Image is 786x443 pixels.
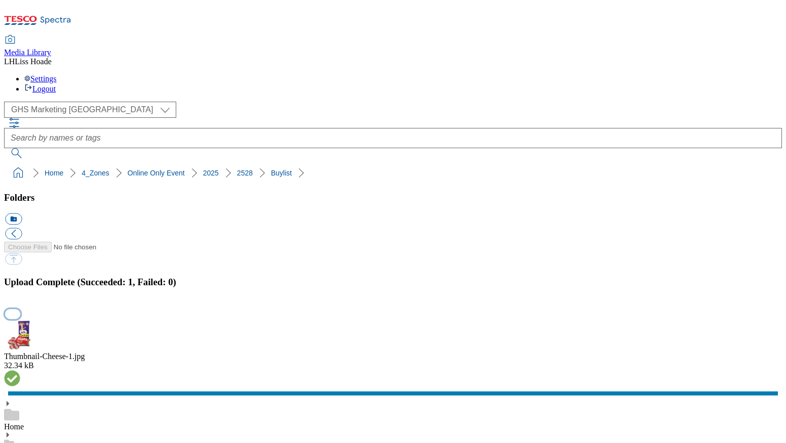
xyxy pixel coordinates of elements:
[82,169,109,177] a: 4_Zones
[4,36,51,57] a: Media Library
[24,84,56,93] a: Logout
[4,48,51,57] span: Media Library
[45,169,63,177] a: Home
[4,320,34,350] img: preview
[10,165,26,181] a: home
[4,192,782,203] h3: Folders
[4,163,782,183] nav: breadcrumb
[271,169,292,177] a: Buylist
[4,352,782,361] div: Thumbnail-Cheese-1.jpg
[4,361,782,370] div: 32.34 kB
[4,422,24,431] a: Home
[4,277,782,288] h3: Upload Complete (Succeeded: 1, Failed: 0)
[24,74,57,83] a: Settings
[203,169,219,177] a: 2025
[128,169,185,177] a: Online Only Event
[4,57,15,66] span: LH
[237,169,253,177] a: 2528
[4,128,782,148] input: Search by names or tags
[15,57,51,66] span: Liss Hoade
